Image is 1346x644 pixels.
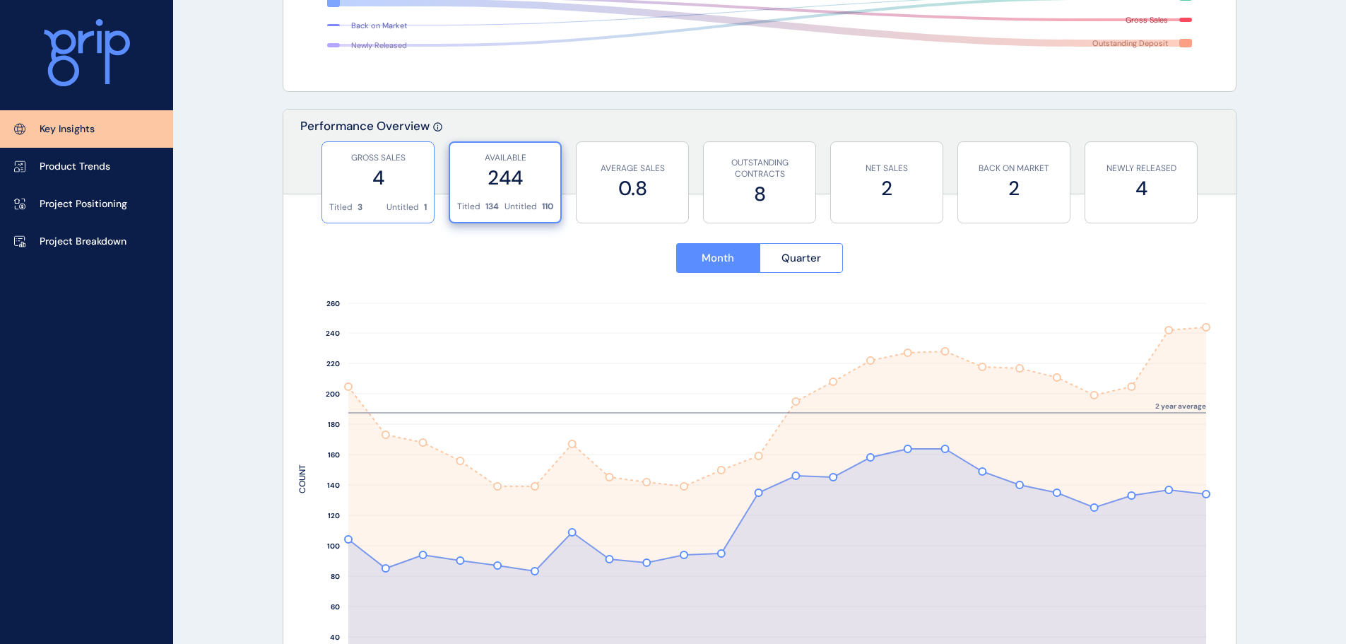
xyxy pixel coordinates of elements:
span: Month [702,251,734,265]
p: Project Positioning [40,197,127,211]
p: Untitled [504,201,537,213]
label: 4 [1092,175,1190,202]
p: 3 [358,201,362,213]
text: 40 [330,633,340,642]
text: 160 [328,450,340,459]
text: 260 [326,299,340,308]
p: Key Insights [40,122,95,136]
p: Performance Overview [300,118,430,194]
text: 220 [326,359,340,368]
p: 110 [542,201,553,213]
p: AVAILABLE [457,152,553,164]
p: BACK ON MARKET [965,163,1063,175]
p: Untitled [386,201,419,213]
p: OUTSTANDING CONTRACTS [711,157,808,181]
label: 0.8 [584,175,681,202]
text: 140 [327,481,340,490]
span: Quarter [781,251,821,265]
p: 1 [424,201,427,213]
text: 240 [326,329,340,338]
p: AVERAGE SALES [584,163,681,175]
p: GROSS SALES [329,152,427,164]
label: 4 [329,164,427,192]
button: Month [676,243,760,273]
text: 2 year average [1155,402,1206,411]
label: 2 [965,175,1063,202]
text: 180 [328,420,340,429]
label: 8 [711,180,808,208]
text: 120 [328,511,340,520]
p: Product Trends [40,160,110,174]
label: 244 [457,164,553,192]
text: 80 [331,572,340,581]
p: NEWLY RELEASED [1092,163,1190,175]
p: Titled [329,201,353,213]
button: Quarter [760,243,844,273]
text: 200 [326,390,340,399]
label: 2 [838,175,935,202]
text: COUNT [297,464,308,493]
p: Project Breakdown [40,235,126,249]
text: 100 [327,541,340,551]
p: Titled [457,201,480,213]
text: 60 [331,602,340,611]
p: 134 [485,201,499,213]
p: NET SALES [838,163,935,175]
